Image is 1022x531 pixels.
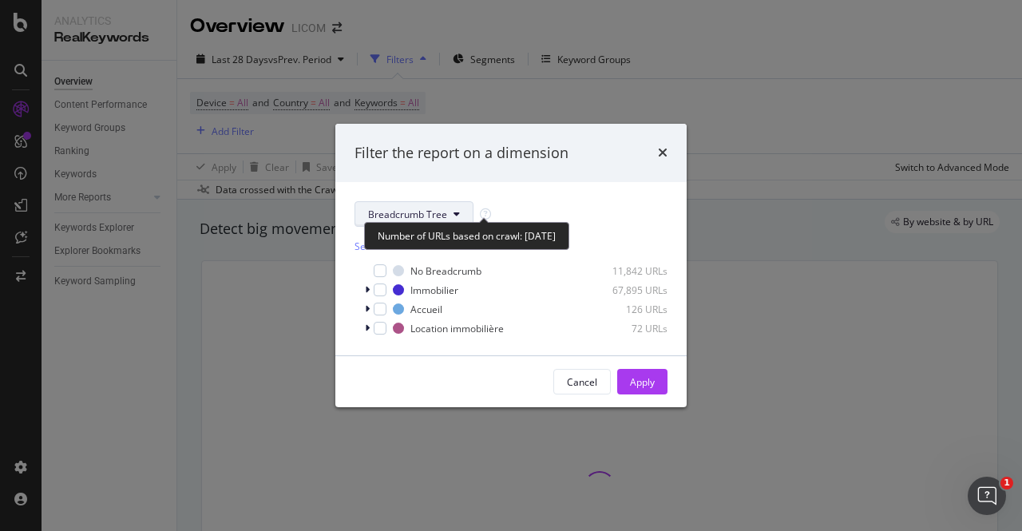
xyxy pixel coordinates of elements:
div: Apply [630,375,655,389]
div: Select all data available [355,240,667,253]
div: Location immobilière [410,322,504,335]
span: Breadcrumb Tree [368,208,447,221]
div: modal [335,124,687,408]
div: 126 URLs [589,303,667,316]
div: 67,895 URLs [589,283,667,297]
div: Cancel [567,375,597,389]
div: Accueil [410,303,442,316]
div: Number of URLs based on crawl: [DATE] [378,229,556,243]
iframe: Intercom live chat [968,477,1006,515]
div: 11,842 URLs [589,264,667,278]
div: times [658,143,667,164]
div: Filter the report on a dimension [355,143,568,164]
div: 72 URLs [589,322,667,335]
button: Breadcrumb Tree [355,201,473,227]
button: Cancel [553,369,611,394]
div: Immobilier [410,283,458,297]
span: 1 [1000,477,1013,489]
button: Apply [617,369,667,394]
div: No Breadcrumb [410,264,481,278]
